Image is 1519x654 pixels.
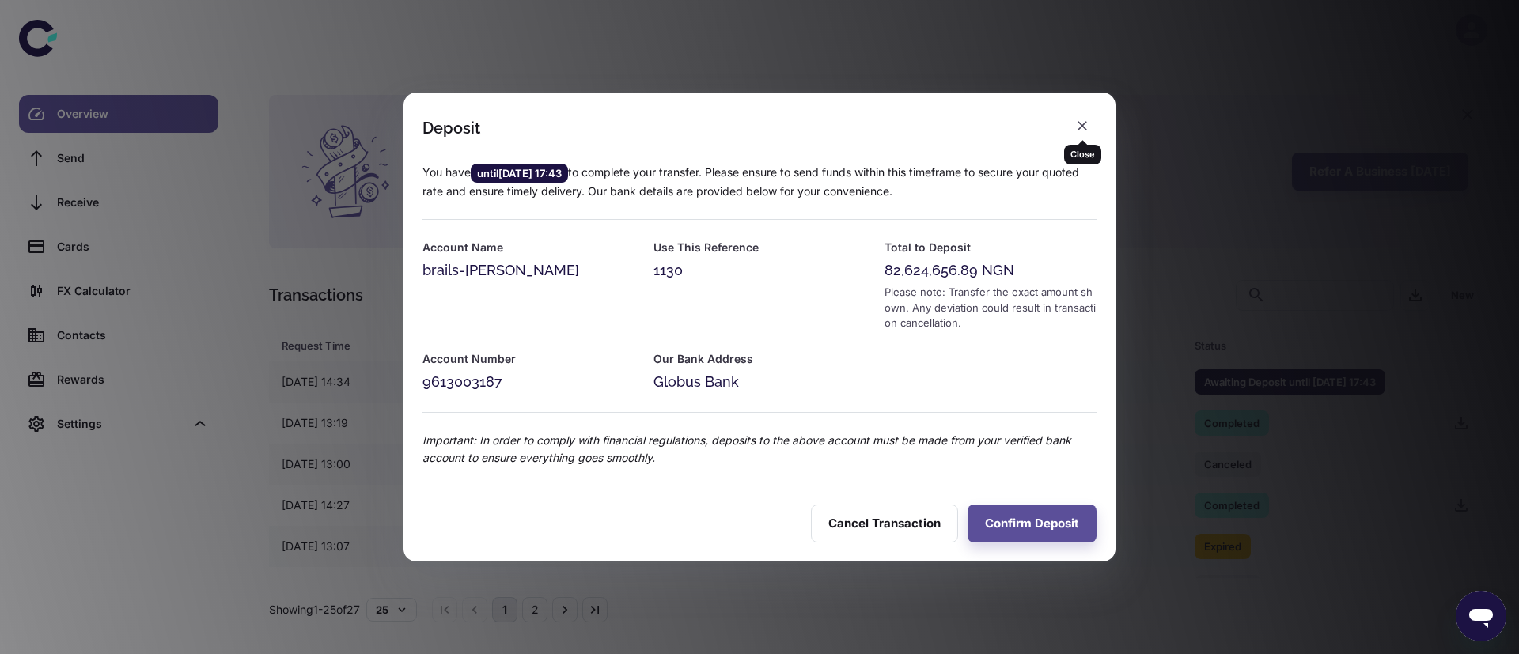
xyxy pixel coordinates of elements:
[653,350,866,368] h6: Our Bank Address
[885,285,1097,331] div: Please note: Transfer the exact amount shown. Any deviation could result in transaction cancellat...
[422,259,634,282] div: brails-[PERSON_NAME]
[422,239,634,256] h6: Account Name
[471,165,568,181] span: until [DATE] 17:43
[653,239,866,256] h6: Use This Reference
[1064,145,1101,164] div: Close
[885,239,1097,256] h6: Total to Deposit
[968,505,1097,542] button: Confirm Deposit
[422,432,1097,467] p: Important: In order to comply with financial regulations, deposits to the above account must be m...
[422,164,1097,200] p: You have to complete your transfer. Please ensure to send funds within this timeframe to secure y...
[422,350,634,368] h6: Account Number
[811,505,958,542] button: Cancel Transaction
[885,259,1097,282] div: 82,624,656.89 NGN
[653,259,866,282] div: 1130
[653,371,866,393] div: Globus Bank
[422,371,634,393] div: 9613003187
[1456,591,1506,641] iframe: Button to launch messaging window
[422,119,480,138] div: Deposit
